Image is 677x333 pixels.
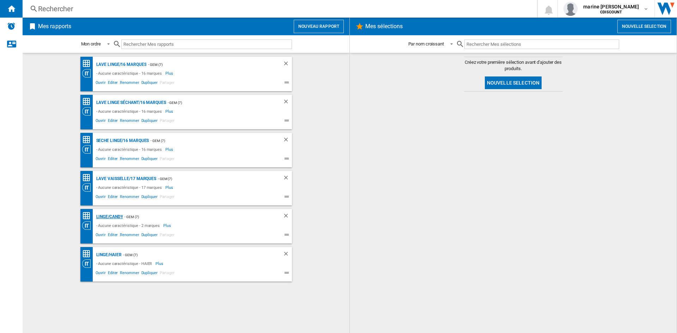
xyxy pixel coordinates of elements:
[617,20,671,33] button: Nouvelle selection
[563,2,578,16] img: profile.jpg
[294,20,344,33] button: Nouveau rapport
[82,211,94,220] div: Matrice des prix
[82,97,94,106] div: Matrice des prix
[140,270,159,278] span: Dupliquer
[94,270,107,278] span: Ouvrir
[94,174,157,183] div: Lave vaisselle/17 marques
[159,232,176,240] span: Partager
[94,251,122,259] div: Linge/HAIER
[146,60,268,69] div: - GEM (7)
[119,79,140,88] span: Renommer
[94,155,107,164] span: Ouvrir
[464,39,619,49] input: Rechercher Mes sélections
[165,183,174,192] span: Plus
[140,117,159,126] span: Dupliquer
[159,270,176,278] span: Partager
[82,59,94,68] div: Matrice des prix
[283,212,292,221] div: Supprimer
[107,270,119,278] span: Editer
[82,221,94,230] div: Vision Catégorie
[123,212,268,221] div: - GEM (7)
[107,232,119,240] span: Editer
[408,41,444,47] div: Par nom croissant
[94,145,165,154] div: - Aucune caractéristique - 16 marques
[94,60,147,69] div: Lave linge/16 marques
[159,193,176,202] span: Partager
[283,174,292,183] div: Supprimer
[107,79,119,88] span: Editer
[82,259,94,268] div: Vision Catégorie
[583,3,639,10] span: marine [PERSON_NAME]
[155,259,164,268] span: Plus
[165,107,174,116] span: Plus
[82,183,94,192] div: Vision Catégorie
[94,212,123,221] div: Linge/Candy
[165,69,174,78] span: Plus
[149,136,268,145] div: - GEM (7)
[94,79,107,88] span: Ouvrir
[283,136,292,145] div: Supprimer
[107,193,119,202] span: Editer
[94,193,107,202] span: Ouvrir
[121,39,292,49] input: Rechercher Mes rapports
[159,155,176,164] span: Partager
[600,10,622,14] b: CDISCOUNT
[485,76,542,89] button: Nouvelle selection
[140,232,159,240] span: Dupliquer
[94,117,107,126] span: Ouvrir
[82,135,94,144] div: Matrice des prix
[94,183,165,192] div: - Aucune caractéristique - 17 marques
[81,41,101,47] div: Mon ordre
[119,232,140,240] span: Renommer
[283,98,292,107] div: Supprimer
[140,79,159,88] span: Dupliquer
[163,221,172,230] span: Plus
[140,155,159,164] span: Dupliquer
[94,69,165,78] div: - Aucune caractéristique - 16 marques
[119,155,140,164] span: Renommer
[166,98,269,107] div: - GEM (7)
[283,251,292,259] div: Supprimer
[119,117,140,126] span: Renommer
[37,20,73,33] h2: Mes rapports
[94,107,165,116] div: - Aucune caractéristique - 16 marques
[94,259,156,268] div: - Aucune caractéristique - HAIER
[107,155,119,164] span: Editer
[82,249,94,258] div: Matrice des prix
[82,173,94,182] div: Matrice des prix
[94,98,166,107] div: Lave linge séchant/16 marques
[38,4,519,14] div: Rechercher
[94,221,163,230] div: - Aucune caractéristique - 2 marques
[94,232,107,240] span: Ouvrir
[283,60,292,69] div: Supprimer
[159,79,176,88] span: Partager
[82,145,94,154] div: Vision Catégorie
[121,251,268,259] div: - GEM (7)
[107,117,119,126] span: Editer
[94,136,149,145] div: Seche linge/16 marques
[7,22,16,30] img: alerts-logo.svg
[119,270,140,278] span: Renommer
[82,107,94,116] div: Vision Catégorie
[82,69,94,78] div: Vision Catégorie
[165,145,174,154] span: Plus
[140,193,159,202] span: Dupliquer
[156,174,268,183] div: - GEM (7)
[119,193,140,202] span: Renommer
[464,59,563,72] span: Créez votre première sélection avant d'ajouter des produits.
[159,117,176,126] span: Partager
[364,20,404,33] h2: Mes sélections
